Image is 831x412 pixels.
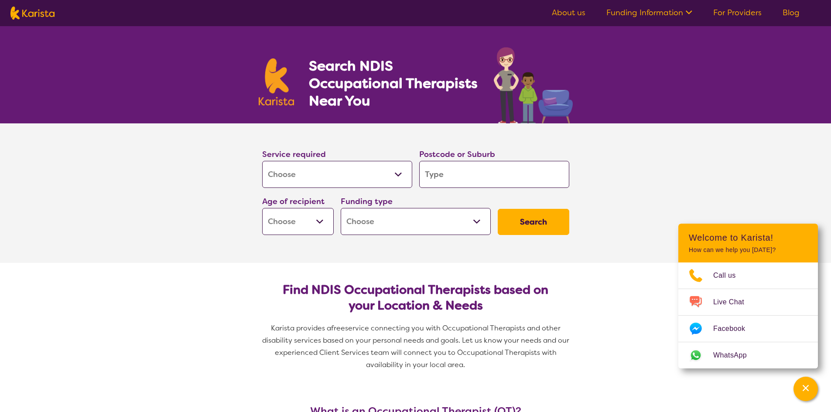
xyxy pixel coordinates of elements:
label: Age of recipient [262,196,325,207]
p: How can we help you [DATE]? [689,246,807,254]
label: Postcode or Suburb [419,149,495,160]
span: Karista provides a [271,323,331,333]
span: Call us [713,269,746,282]
h2: Find NDIS Occupational Therapists based on your Location & Needs [269,282,562,313]
a: Funding Information [606,7,692,18]
button: Channel Menu [793,377,818,401]
div: Channel Menu [678,224,818,368]
h1: Search NDIS Occupational Therapists Near You [309,57,479,109]
a: Web link opens in a new tab. [678,342,818,368]
img: occupational-therapy [494,47,573,123]
span: Live Chat [713,296,755,309]
a: About us [552,7,585,18]
button: Search [498,209,569,235]
img: Karista logo [10,7,55,20]
label: Funding type [341,196,393,207]
input: Type [419,161,569,188]
span: Facebook [713,322,756,335]
a: Blog [783,7,800,18]
img: Karista logo [259,58,294,106]
h2: Welcome to Karista! [689,232,807,243]
a: For Providers [713,7,762,18]
span: service connecting you with Occupational Therapists and other disability services based on your p... [262,323,571,369]
span: free [331,323,345,333]
ul: Choose channel [678,262,818,368]
span: WhatsApp [713,349,757,362]
label: Service required [262,149,326,160]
